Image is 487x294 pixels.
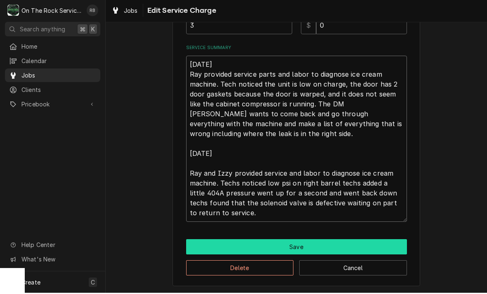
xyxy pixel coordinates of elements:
[91,279,95,288] span: C
[124,7,138,16] span: Jobs
[5,23,100,38] button: Search anything⌘K
[21,72,96,81] span: Jobs
[21,256,95,265] span: What's New
[186,240,407,277] div: Button Group
[21,280,40,287] span: Create
[5,99,100,112] a: Go to Pricebook
[21,101,84,110] span: Pricebook
[7,6,19,17] div: On The Rock Services's Avatar
[80,26,85,35] span: ⌘
[5,70,100,83] a: Jobs
[21,242,95,250] span: Help Center
[21,7,82,16] div: On The Rock Services
[145,6,216,17] span: Edit Service Charge
[7,6,19,17] div: O
[20,26,65,35] span: Search anything
[299,261,407,277] button: Cancel
[21,58,96,66] span: Calendar
[5,239,100,253] a: Go to Help Center
[186,240,407,256] button: Save
[186,46,407,52] label: Service Summary
[186,261,294,277] button: Delete
[5,41,100,54] a: Home
[87,6,98,17] div: Ray Beals's Avatar
[91,26,95,35] span: K
[186,57,407,223] textarea: [DATE] Ray provided service parts and labor to diagnose ice cream machine. Tech noticed the unit ...
[5,254,100,267] a: Go to What's New
[5,84,100,98] a: Clients
[87,6,98,17] div: RB
[186,240,407,256] div: Button Group Row
[21,43,96,52] span: Home
[5,55,100,69] a: Calendar
[21,87,96,95] span: Clients
[186,46,407,223] div: Service Summary
[108,5,141,19] a: Jobs
[301,17,316,35] div: $
[186,256,407,277] div: Button Group Row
